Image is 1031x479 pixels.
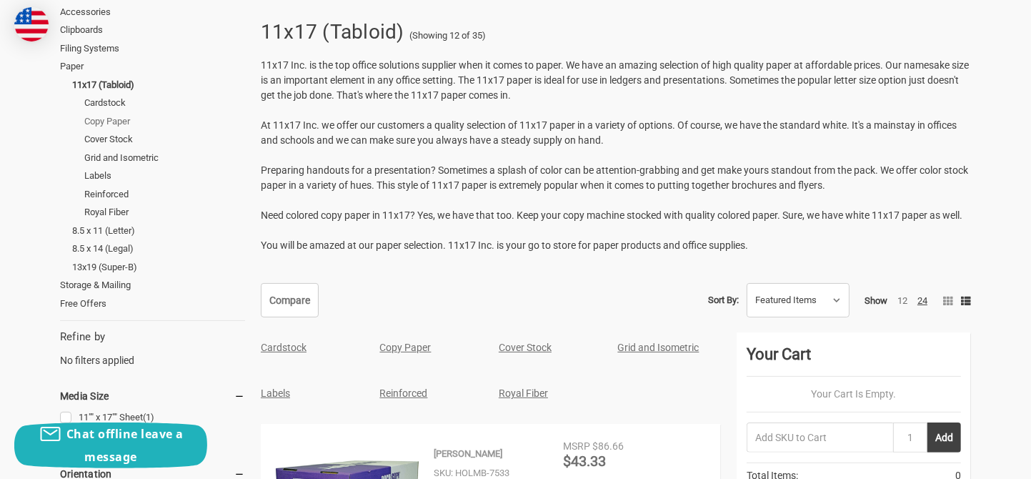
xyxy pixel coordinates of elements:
a: Compare [261,283,319,317]
a: Grid and Isometric [84,149,245,167]
h5: Media Size [60,387,245,405]
a: 24 [917,295,927,306]
div: Your Cart [747,342,961,377]
a: Cover Stock [499,342,552,353]
a: 12 [897,295,907,306]
a: 13x19 (Super-B) [72,258,245,277]
a: Paper [60,57,245,76]
span: 11x17 Inc. is the top office solutions supplier when it comes to paper. We have an amazing select... [261,59,969,101]
a: Cardstock [84,94,245,112]
a: Storage & Mailing [60,276,245,295]
a: Labels [261,387,290,399]
input: Add SKU to Cart [747,423,893,453]
a: Clipboards [60,21,245,39]
a: Accessories [60,3,245,21]
a: Royal Fiber [499,387,548,399]
a: Filing Systems [60,39,245,58]
h1: 11x17 (Tabloid) [261,14,404,51]
p: [PERSON_NAME] [434,447,502,461]
h5: Refine by [60,329,245,345]
p: Your Cart Is Empty. [747,387,961,402]
span: (Showing 12 of 35) [409,29,486,43]
a: Copy Paper [84,112,245,131]
span: Chat offline leave a message [66,426,184,465]
a: Free Offers [60,295,245,313]
iframe: Google Customer Reviews [913,440,1031,479]
a: Reinforced [84,185,245,204]
button: Add [927,423,961,453]
span: At 11x17 Inc. we offer our customers a quality selection of 11x17 paper in a variety of options. ... [261,119,957,146]
a: Copy Paper [379,342,431,353]
a: 11"" x 17"" Sheet [60,408,245,428]
div: No filters applied [60,329,245,367]
a: Labels [84,167,245,185]
a: 8.5 x 11 (Letter) [72,222,245,240]
span: Need colored copy paper in 11x17? Yes, we have that too. Keep your copy machine stocked with qual... [261,209,962,221]
div: MSRP [563,439,590,454]
a: 11x17 (Tabloid) [72,76,245,94]
a: Royal Fiber [84,203,245,222]
span: (1) [143,412,154,423]
a: Reinforced [379,387,427,399]
a: 8.5 x 14 (Legal) [72,239,245,258]
span: You will be amazed at our paper selection. 11x17 Inc. is your go to store for paper products and ... [261,239,748,251]
span: Show [865,295,887,306]
label: Sort By: [708,290,739,311]
a: Grid and Isometric [617,342,699,353]
span: $43.33 [563,453,606,470]
span: Preparing handouts for a presentation? Sometimes a splash of color can be attention-grabbing and ... [261,164,968,191]
img: duty and tax information for United States [14,7,49,41]
a: Cover Stock [84,130,245,149]
button: Chat offline leave a message [14,423,207,468]
span: $86.66 [592,440,624,452]
a: Cardstock [261,342,307,353]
